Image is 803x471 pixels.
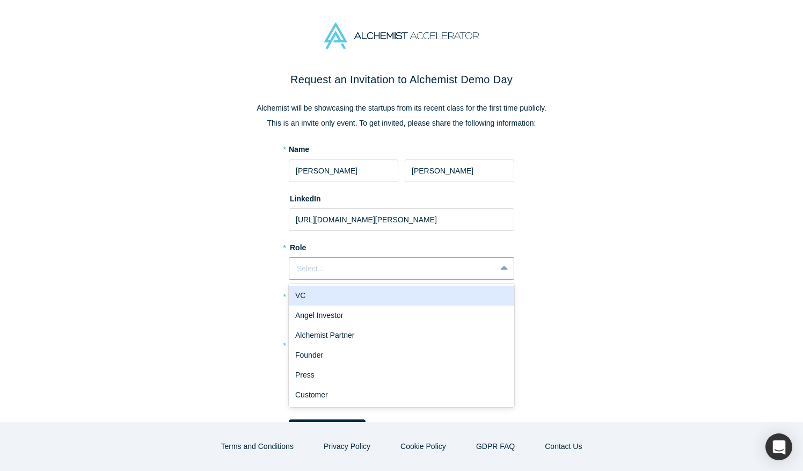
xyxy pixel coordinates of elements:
[289,190,321,205] label: LinkedIn
[289,325,514,345] div: Alchemist Partner
[324,23,479,49] img: Alchemist Accelerator Logo
[176,71,627,88] h2: Request an Invitation to Alchemist Demo Day
[297,263,488,274] div: Select...
[210,437,305,456] button: Terms and Conditions
[405,160,514,182] input: Last Name
[289,238,514,253] label: Role
[176,103,627,114] p: Alchemist will be showcasing the startups from its recent class for the first time publicly.
[289,144,309,155] label: Name
[289,419,366,438] button: Express Interest
[289,385,514,405] div: Customer
[289,345,514,365] div: Founder
[176,118,627,129] p: This is an invite only event. To get invited, please share the following information:
[289,306,514,325] div: Angel Investor
[289,286,514,306] div: VC
[289,160,398,182] input: First Name
[289,365,514,385] div: Press
[312,437,382,456] button: Privacy Policy
[465,437,526,456] a: GDPR FAQ
[389,437,457,456] button: Cookie Policy
[534,437,593,456] button: Contact Us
